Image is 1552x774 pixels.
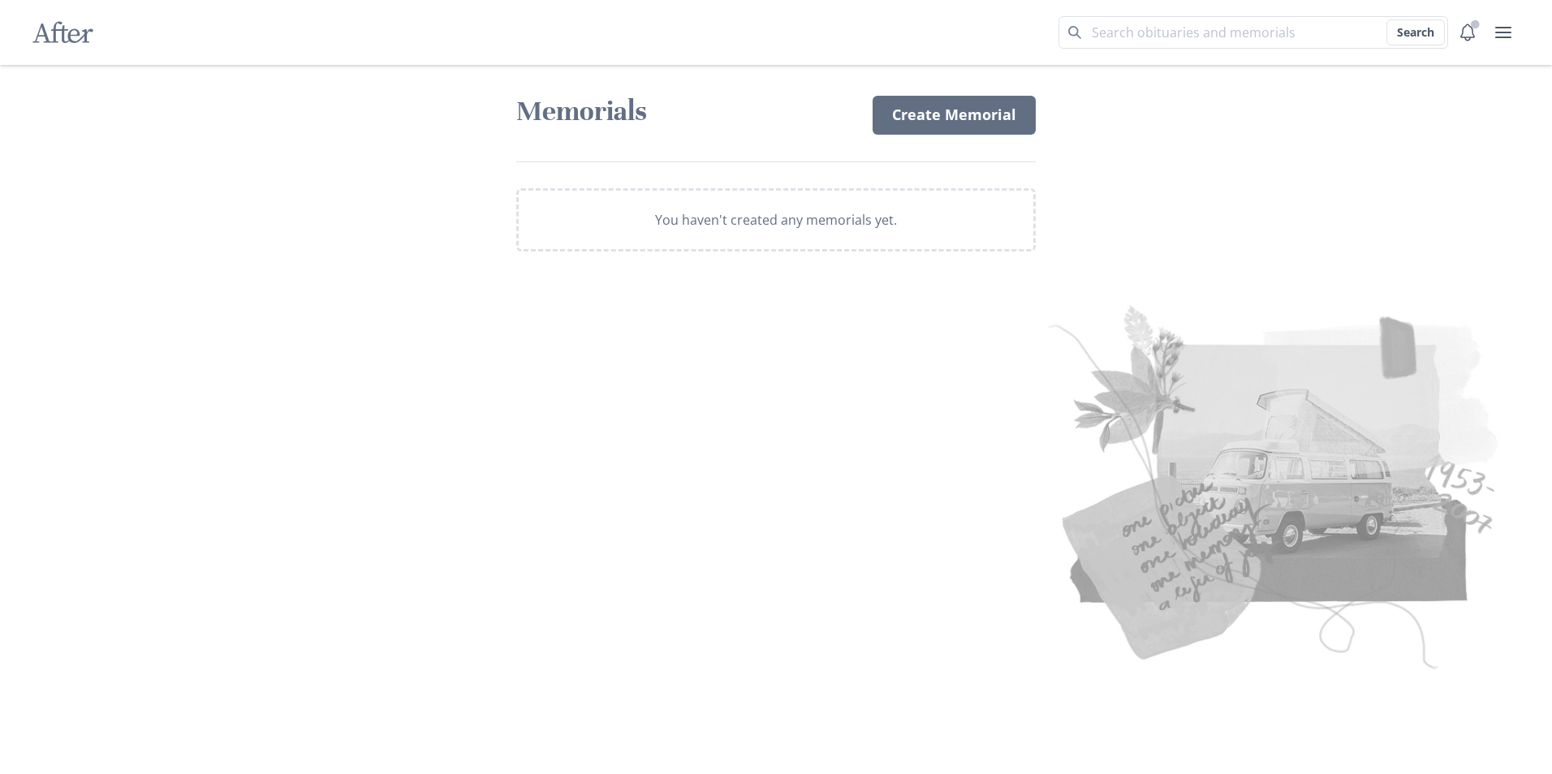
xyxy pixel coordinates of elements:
img: Collage of old pictures and notes [737,290,1513,677]
input: Search term [1058,16,1448,49]
a: Create Memorial [873,96,1036,135]
button: Notifications [1451,16,1484,49]
h1: Memorials [516,94,853,129]
p: You haven't created any memorials yet. [655,210,897,230]
button: user menu [1487,16,1520,49]
button: Search [1386,19,1445,45]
